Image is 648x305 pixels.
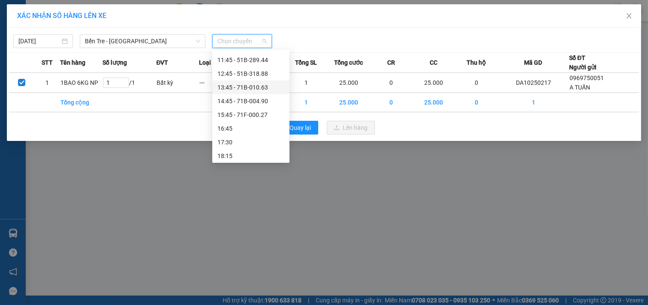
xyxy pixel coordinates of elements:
[295,58,317,67] span: Tổng SL
[156,73,199,93] td: Bất kỳ
[497,93,569,112] td: 1
[7,7,61,28] div: Trạm Đông Á
[617,4,641,28] button: Close
[455,73,497,93] td: 0
[370,93,413,112] td: 0
[387,58,395,67] span: CR
[60,58,85,67] span: Tên hàng
[60,93,102,112] td: Tổng cộng
[290,123,311,132] span: Quay lại
[217,110,284,120] div: 15:45 - 71F-000.27
[35,73,60,93] td: 1
[327,121,375,135] button: uploadLên hàng
[217,55,284,65] div: 11:45 - 51B-289.44
[217,69,284,78] div: 12:45 - 51B-318.88
[67,7,158,18] div: [PERSON_NAME]
[66,55,126,75] span: Chưa [PERSON_NAME] :
[524,58,542,67] span: Mã GD
[7,28,61,38] div: A TUẤN
[66,55,159,76] div: 25.000
[467,58,486,67] span: Thu hộ
[274,121,318,135] button: rollbackQuay lại
[285,73,327,93] td: 1
[217,96,284,106] div: 14:45 - 71B-004.90
[334,58,363,67] span: Tổng cước
[199,58,226,67] span: Loại hàng
[217,124,284,133] div: 16:45
[67,8,87,17] span: Nhận:
[327,73,370,93] td: 25.000
[569,53,597,72] div: Số ĐT Người gửi
[85,35,200,48] span: Bến Tre - Sài Gòn
[42,58,53,67] span: STT
[199,73,241,93] td: ---
[17,12,106,20] span: XÁC NHẬN SỐ HÀNG LÊN XE
[196,39,201,44] span: down
[413,93,455,112] td: 25.000
[413,73,455,93] td: 25.000
[7,8,21,17] span: Gửi:
[455,93,497,112] td: 0
[217,35,267,48] span: Chọn chuyến
[327,93,370,112] td: 25.000
[217,138,284,147] div: 17:30
[156,58,168,67] span: ĐVT
[497,73,569,93] td: DA10250217
[217,151,284,161] div: 18:15
[285,93,327,112] td: 1
[102,73,156,93] td: / 1
[370,73,413,93] td: 0
[570,75,604,81] span: 0969750051
[67,18,158,28] div: A TUẤN
[18,36,60,46] input: 13/10/2025
[626,12,633,19] span: close
[217,83,284,92] div: 13:45 - 71B-010.63
[430,58,437,67] span: CC
[60,73,102,93] td: 1BAO 6KG NP
[102,58,127,67] span: Số lượng
[570,84,590,91] span: A TUẤN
